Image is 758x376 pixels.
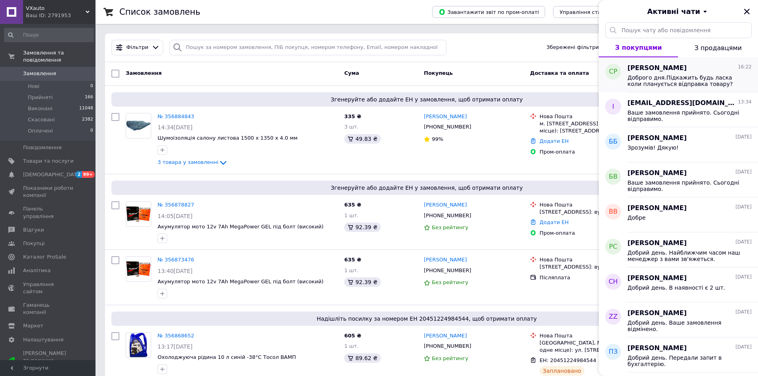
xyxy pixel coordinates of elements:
span: 1 шт. [344,212,359,218]
div: м. [STREET_ADDRESS] (до 30 кг на одне місце): [STREET_ADDRESS] [540,120,651,134]
div: Нова Пошта [540,332,651,339]
span: [PERSON_NAME] [627,204,687,213]
span: Налаштування [23,336,64,343]
div: 49.83 ₴ [344,134,380,144]
span: [DATE] [735,204,752,210]
span: Надішліть посилку за номером ЕН 20451224984544, щоб отримати оплату [115,315,739,323]
div: Нова Пошта [540,256,651,263]
span: Управління сайтом [23,281,74,295]
span: 3 товара у замовленні [158,160,218,166]
span: VXauto [26,5,86,12]
button: РС[PERSON_NAME][DATE]Добрий день. Найближчим часом наш менеджер з вами зв'яжеться. [599,232,758,267]
div: 89.62 ₴ [344,353,380,363]
span: СР [609,67,618,76]
span: Замовлення та повідомлення [23,49,95,64]
input: Пошук за номером замовлення, ПІБ покупця, номером телефону, Email, номером накладної [170,40,446,55]
div: [PHONE_NUMBER] [422,265,473,276]
span: 335 ₴ [344,113,361,119]
a: Додати ЕН [540,138,569,144]
span: Управління статусами [559,9,620,15]
span: Аналітика [23,267,51,274]
span: З продавцями [694,44,742,52]
span: РС [609,242,618,251]
a: Додати ЕН [540,219,569,225]
span: Добрий день. Передали запит в бухгалтерію. [627,355,740,367]
span: Покупці [23,240,45,247]
img: Фото товару [126,121,151,131]
span: 635 ₴ [344,202,361,208]
span: 13:34 [738,99,752,105]
a: [PERSON_NAME] [424,113,467,121]
button: З покупцями [599,38,678,57]
span: Доставка та оплата [530,70,589,76]
div: [PHONE_NUMBER] [422,210,473,221]
span: Без рейтингу [432,224,468,230]
div: 92.39 ₴ [344,222,380,232]
span: i [612,102,614,111]
a: Фото товару [126,113,151,138]
span: 99+ [82,171,95,178]
span: [PERSON_NAME] [627,274,687,283]
span: 14:34[DATE] [158,124,193,131]
span: ББ [609,137,618,146]
span: 14:05[DATE] [158,213,193,219]
span: Охолоджуюча рідина 10 л синій -38°С Тосол ВАМП [158,354,296,360]
span: Замовлення [23,70,56,77]
span: Акумулятор мото 12v 7Ah MegaPower GEL під болт (високий) [158,224,323,230]
span: 2 [76,171,82,178]
button: Активні чати [621,6,736,17]
span: Виконані [28,105,53,112]
button: ВВ[PERSON_NAME][DATE]Добре [599,197,758,232]
a: Фото товару [126,332,151,358]
a: Шумоізоляція салону листова 1500 х 1350 х 4.0 мм [158,135,298,141]
span: Покупець [424,70,453,76]
span: 0 [90,127,93,134]
span: Каталог ProSale [23,253,66,261]
a: [PERSON_NAME] [424,256,467,264]
input: Пошук чату або повідомлення [605,22,752,38]
span: [DATE] [735,274,752,281]
span: [DATE] [735,134,752,140]
span: 3 шт. [344,124,359,130]
span: Згенеруйте або додайте ЕН у замовлення, щоб отримати оплату [115,95,739,103]
button: Закрити [742,7,752,16]
div: Нова Пошта [540,113,651,120]
span: Доброго дня.Підкажить будь ласка коли планується відправка товару? [627,74,740,87]
span: [PERSON_NAME] та рахунки [23,350,74,372]
span: Ваше замовлення прийнято. Сьогодні відправимо. [627,109,740,122]
span: [DEMOGRAPHIC_DATA] [23,171,82,178]
div: Нова Пошта [540,201,651,208]
span: 2382 [82,116,93,123]
button: i[EMAIL_ADDRESS][DOMAIN_NAME]13:34Ваше замовлення прийнято. Сьогодні відправимо. [599,92,758,127]
span: Замовлення [126,70,162,76]
span: ВВ [609,207,618,216]
a: Акумулятор мото 12v 7Ah MegaPower GEL під болт (високий) [158,279,323,284]
span: [DATE] [735,169,752,175]
button: ББ[PERSON_NAME][DATE]Зрозумів! Дякую! [599,127,758,162]
span: [EMAIL_ADDRESS][DOMAIN_NAME] [627,99,736,108]
span: Нові [28,83,39,90]
img: Фото товару [129,333,148,357]
span: Без рейтингу [432,279,468,285]
div: [STREET_ADDRESS]: вул. Червона, 2г [540,208,651,216]
img: Фото товару [126,261,151,277]
span: [PERSON_NAME] [627,134,687,143]
span: Оплачені [28,127,53,134]
span: [PERSON_NAME] [627,239,687,248]
a: № 356868652 [158,333,194,339]
button: Управління статусами [553,6,627,18]
a: Фото товару [126,256,151,282]
div: [GEOGRAPHIC_DATA], №13 (до 30 кг на одне місце): ул. [STREET_ADDRESS] [540,339,651,354]
span: [PERSON_NAME] [627,344,687,353]
a: [PERSON_NAME] [424,201,467,209]
span: [PERSON_NAME] [627,169,687,178]
div: Ваш ID: 2791953 [26,12,95,19]
span: Повідомлення [23,144,62,151]
span: Показники роботи компанії [23,185,74,199]
span: 99% [432,136,443,142]
span: Cума [344,70,359,76]
span: Згенеруйте або додайте ЕН у замовлення, щоб отримати оплату [115,184,739,192]
div: 92.39 ₴ [344,277,380,287]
